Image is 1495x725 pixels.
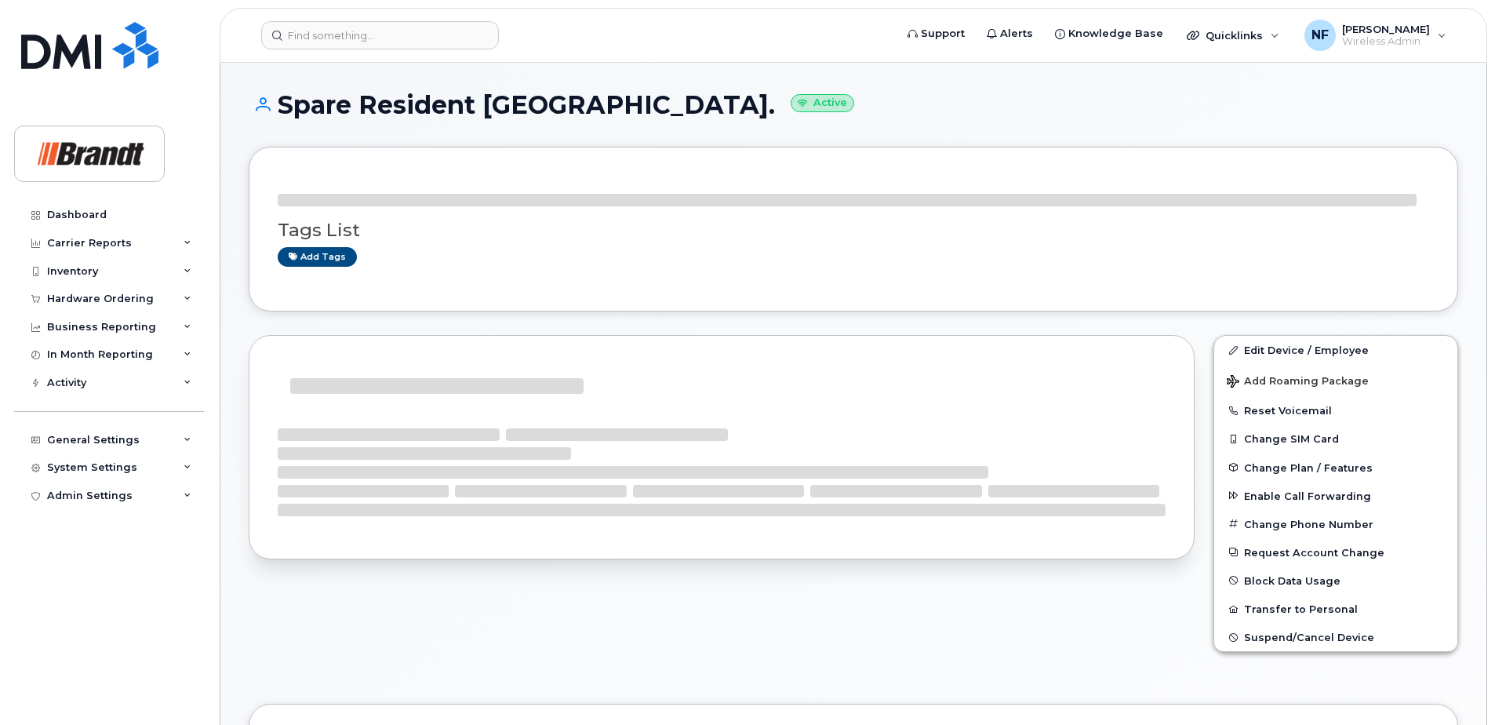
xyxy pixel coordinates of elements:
[1214,454,1457,482] button: Change Plan / Features
[1244,461,1373,473] span: Change Plan / Features
[249,91,1458,118] h1: Spare Resident [GEOGRAPHIC_DATA].
[1214,510,1457,538] button: Change Phone Number
[278,220,1429,240] h3: Tags List
[791,94,854,112] small: Active
[1214,623,1457,651] button: Suspend/Cancel Device
[1214,396,1457,424] button: Reset Voicemail
[1244,632,1374,643] span: Suspend/Cancel Device
[1214,538,1457,567] button: Request Account Change
[1214,595,1457,623] button: Transfer to Personal
[1214,364,1457,396] button: Add Roaming Package
[1214,336,1457,364] a: Edit Device / Employee
[1214,567,1457,595] button: Block Data Usage
[1227,375,1369,390] span: Add Roaming Package
[1214,482,1457,510] button: Enable Call Forwarding
[1244,490,1371,501] span: Enable Call Forwarding
[278,247,357,267] a: Add tags
[1214,424,1457,453] button: Change SIM Card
